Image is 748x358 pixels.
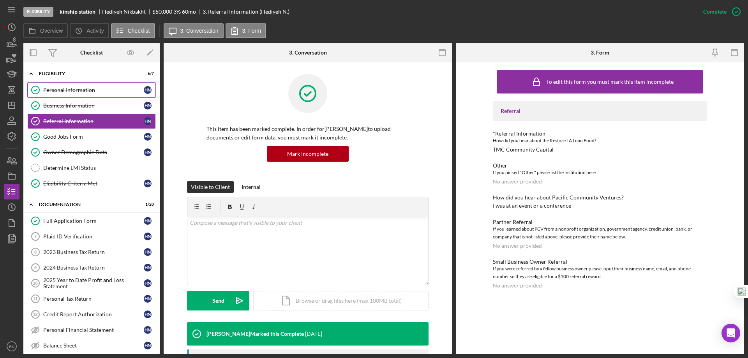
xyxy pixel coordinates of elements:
a: Personal InformationHN [27,82,156,98]
div: H N [144,248,152,256]
div: Determine LMI Status [43,165,155,171]
div: Send [212,291,224,310]
img: one_i.png [737,287,746,296]
div: Personal Tax Return [43,296,144,302]
button: Send [187,291,249,310]
div: Open Intercom Messenger [722,324,740,342]
div: Owner Demographic Data [43,149,144,155]
label: Overview [40,28,63,34]
div: 2023 Business Tax Return [43,249,144,255]
b: kinship station [60,9,95,15]
div: Other [493,162,707,169]
div: H N [144,117,152,125]
div: 3. Referral Information (Hediyeh N.) [203,9,289,15]
div: How did you hear about the Restore LA Loan Fund? [493,137,707,145]
div: Good Jobs Form [43,134,144,140]
label: Checklist [128,28,150,34]
button: RK [4,339,19,354]
div: H N [144,233,152,240]
a: 7Plaid ID VerificationHN [27,229,156,244]
button: Mark Incomplete [267,146,349,162]
button: Complete [695,4,744,19]
tspan: 8 [34,250,37,254]
div: 2025 Year to Date Profit and Loss Statement [43,277,144,289]
div: 3. Form [591,49,609,56]
div: No answer provided [493,243,542,249]
button: 3. Conversation [164,23,224,38]
div: If you learned about PCV from a nonprofit organization, government agency, credit union, bank, or... [493,225,707,241]
span: $50,000 [152,8,172,15]
div: Business Information [43,102,144,109]
div: 2024 Business Tax Return [43,265,144,271]
div: 60 mo [182,9,196,15]
div: *Referral Information [493,131,707,137]
tspan: 11 [33,296,37,301]
div: Mark Incomplete [287,146,328,162]
button: 3. Form [226,23,266,38]
div: TMC Community Capital [493,146,554,153]
div: 6 / 7 [140,71,154,76]
div: Checklist [80,49,103,56]
label: Activity [86,28,104,34]
div: Complete [703,4,727,19]
button: Checklist [111,23,155,38]
div: Full Application Form [43,218,144,224]
a: Business InformationHN [27,98,156,113]
button: Activity [70,23,109,38]
a: Eligibility Criteria MetHN [27,176,156,191]
div: Personal Information [43,87,144,93]
div: Internal [242,181,261,193]
tspan: 12 [33,312,37,317]
a: Balance SheetHN [27,338,156,353]
div: Visible to Client [191,181,230,193]
div: How did you hear about Pacific Community Ventures? [493,194,707,201]
div: No answer provided [493,178,542,185]
div: [PERSON_NAME] Marked this Complete [206,331,304,337]
a: 12Credit Report AuthorizationHN [27,307,156,322]
div: Referral [501,108,699,114]
a: Good Jobs FormHN [27,129,156,145]
div: Balance Sheet [43,342,144,349]
div: I was at an event or a conference [493,203,571,209]
tspan: 10 [33,281,37,286]
a: Owner Demographic DataHN [27,145,156,160]
div: 1 / 20 [140,202,154,207]
label: 3. Form [242,28,261,34]
div: 3. Conversation [289,49,327,56]
button: Overview [23,23,68,38]
button: Internal [238,181,265,193]
div: H N [144,180,152,187]
a: 11Personal Tax ReturnHN [27,291,156,307]
div: H N [144,310,152,318]
a: 82023 Business Tax ReturnHN [27,244,156,260]
div: To edit this form you must mark this item incomplete [546,79,674,85]
a: Full Application FormHN [27,213,156,229]
div: H N [144,264,152,272]
a: Personal Financial StatementHN [27,322,156,338]
time: 2025-10-07 17:42 [305,331,322,337]
div: Hediyeh Nikbakht [102,9,152,15]
label: 3. Conversation [180,28,219,34]
div: Eligibility Criteria Met [43,180,144,187]
a: 92024 Business Tax ReturnHN [27,260,156,275]
div: If you were referred by a fellow business owner please input their business name, email, and phon... [493,265,707,280]
div: No answer provided [493,282,542,289]
text: RK [9,344,14,349]
div: H N [144,279,152,287]
div: Personal Financial Statement [43,327,144,333]
button: Visible to Client [187,181,234,193]
tspan: 9 [34,265,37,270]
div: 3 % [173,9,181,15]
div: H N [144,326,152,334]
div: H N [144,86,152,94]
div: Plaid ID Verification [43,233,144,240]
div: H N [144,217,152,225]
div: Eligibility [23,7,53,17]
div: Small Business Owner Referral [493,259,707,265]
a: 102025 Year to Date Profit and Loss StatementHN [27,275,156,291]
div: Partner Referral [493,219,707,225]
div: H N [144,102,152,109]
div: Eligibility [39,71,134,76]
tspan: 7 [34,234,37,239]
p: This item has been marked complete. In order for [PERSON_NAME] to upload documents or edit form d... [206,125,409,142]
